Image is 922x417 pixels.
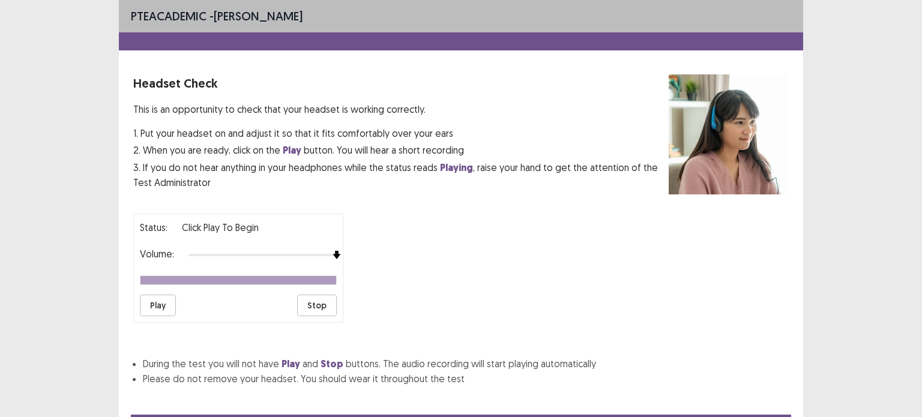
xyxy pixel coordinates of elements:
[143,371,789,386] li: Please do not remove your headset. You should wear it throughout the test
[297,295,337,316] button: Stop
[133,102,669,116] p: This is an opportunity to check that your headset is working correctly.
[283,144,301,157] strong: Play
[133,143,669,158] p: 2. When you are ready, click on the button. You will hear a short recording
[140,295,176,316] button: Play
[143,356,789,371] li: During the test you will not have and buttons. The audio recording will start playing automatically
[131,8,206,23] span: PTE academic
[321,358,343,370] strong: Stop
[133,74,669,92] p: Headset Check
[669,74,789,194] img: headset test
[140,247,174,261] p: Volume:
[133,126,669,140] p: 1. Put your headset on and adjust it so that it fits comfortably over your ears
[140,220,167,235] p: Status:
[333,251,341,259] img: arrow-thumb
[182,220,259,235] p: Click Play to Begin
[440,161,473,174] strong: Playing
[282,358,300,370] strong: Play
[131,7,303,25] p: - [PERSON_NAME]
[133,160,669,190] p: 3. If you do not hear anything in your headphones while the status reads , raise your hand to get...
